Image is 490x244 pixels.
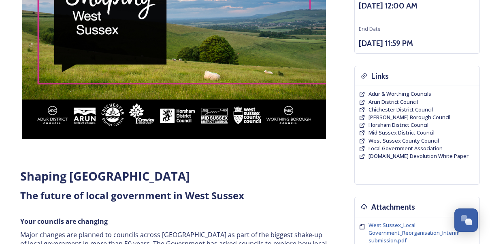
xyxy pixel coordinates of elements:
span: West Sussex_Local Government_Reorganisation_Interim submission.pdf [369,221,460,244]
span: West Sussex County Council [369,137,439,144]
a: Adur & Worthing Councils [369,90,431,98]
a: Local Government Association [369,145,443,152]
strong: Shaping [GEOGRAPHIC_DATA] [20,168,190,184]
a: Chichester District Council [369,106,433,114]
span: End Date [359,25,381,32]
strong: The future of local government in West Sussex [20,189,244,202]
h3: Attachments [371,201,415,213]
a: West Sussex County Council [369,137,439,145]
strong: Your councils are changing [20,217,108,226]
a: Arun District Council [369,98,418,106]
a: [DOMAIN_NAME] Devolution White Paper [369,152,469,160]
span: Local Government Association [369,145,443,152]
h3: Links [371,70,389,82]
a: [PERSON_NAME] Borough Council [369,114,450,121]
span: Mid Sussex District Council [369,129,435,136]
button: Open Chat [454,208,478,232]
a: Mid Sussex District Council [369,129,435,137]
span: Chichester District Council [369,106,433,113]
h3: [DATE] 11:59 PM [359,38,475,49]
a: Horsham District Council [369,121,428,129]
